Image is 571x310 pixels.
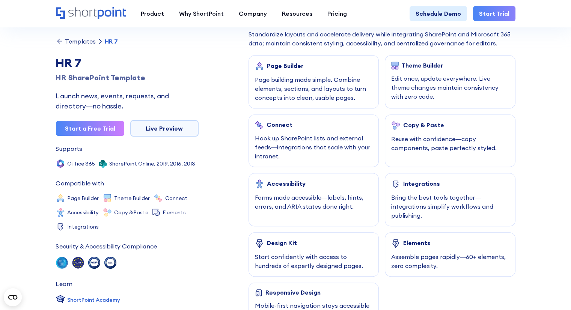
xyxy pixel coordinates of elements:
div: Page Builder [67,196,99,201]
div: Edit once, update everywhere. Live theme changes maintain consistency with zero code. [391,74,509,101]
div: Elements [163,210,186,215]
a: Product [133,6,172,21]
a: Start a Free Trial [56,121,124,136]
a: Start Trial [473,6,515,21]
div: Theme Builder [114,196,150,201]
div: Hook up SharePoint lists and external feeds—integrations that scale with your intranet. [255,134,373,161]
div: Templates [65,38,96,44]
div: HR 7 [105,38,118,44]
div: Learn [56,281,72,287]
iframe: Chat Widget [533,274,571,310]
div: Compatible with [56,180,104,186]
a: ShortPoint Academy [56,294,120,305]
div: Pricing [327,9,347,18]
a: Schedule Demo [410,6,467,21]
div: Integrations [67,224,99,229]
div: Standardize layouts and accelerate delivery while integrating SharePoint and Microsoft 365 data; ... [249,30,515,48]
a: Resources [274,6,320,21]
div: Copy & Paste [403,122,444,128]
div: Accessibility [67,210,99,215]
div: Company [239,9,267,18]
a: Pricing [320,6,354,21]
a: Why ShortPoint [172,6,231,21]
div: Resources [282,9,312,18]
div: Security & Accessibility Compliance [56,243,157,249]
div: Elements [403,239,431,246]
div: SharePoint Online, 2019, 2016, 2013 [109,161,195,166]
button: Open CMP widget [4,288,22,306]
a: Home [56,7,126,20]
a: Live Preview [130,120,199,137]
div: HR SharePoint Template [56,72,199,83]
div: Forms made accessible—labels, hints, errors, and ARIA states done right. [255,193,373,211]
div: Integrations [403,180,440,187]
div: Product [141,9,164,18]
div: Accessibility [267,180,306,187]
div: Design Kit [267,239,297,246]
div: Page building made simple. Combine elements, sections, and layouts to turn concepts into clean, u... [255,75,373,102]
div: Page Builder [267,62,304,69]
div: Launch news, events, requests, and directory—no hassle. [56,91,199,111]
div: Supports [56,146,82,152]
div: HR 7 [56,54,199,72]
div: Start confidently with access to hundreds of expertly designed pages. [255,252,373,270]
a: Company [231,6,274,21]
div: Bring the best tools together—integrations simplify workflows and publishing. [391,193,509,220]
div: Copy &Paste [114,210,148,215]
img: soc 2 [56,257,68,269]
div: ShortPoint Academy [67,296,120,304]
div: Why ShortPoint [179,9,224,18]
div: Office 365 [67,161,95,166]
div: Assemble pages rapidly—60+ elements, zero complexity. [391,252,509,270]
div: Reuse with confidence—copy components, paste perfectly styled. [391,134,509,152]
div: Theme Builder [402,62,443,69]
div: Connect [165,196,187,201]
div: Connect [267,121,292,128]
div: Responsive Design [265,289,321,296]
a: Templates [56,38,96,45]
